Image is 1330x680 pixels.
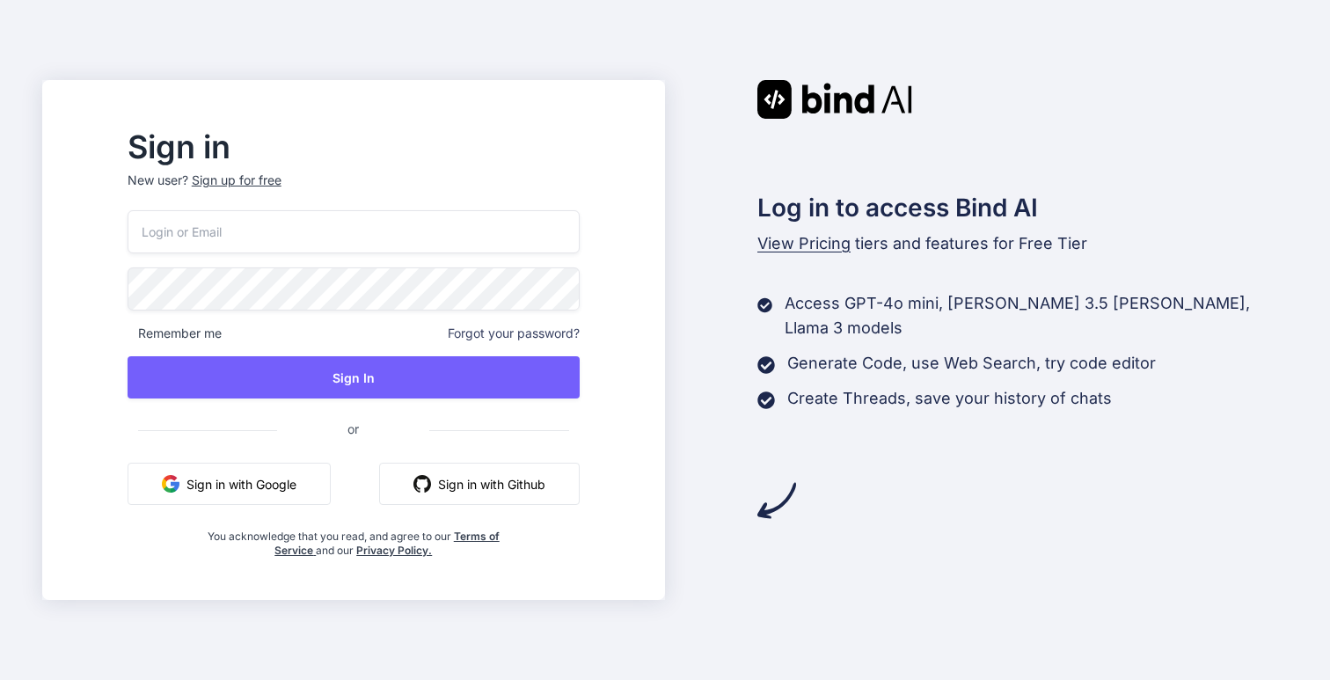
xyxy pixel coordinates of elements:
span: Forgot your password? [448,325,580,342]
h2: Sign in [128,133,580,161]
p: tiers and features for Free Tier [757,231,1289,256]
span: or [277,407,429,450]
p: Generate Code, use Web Search, try code editor [787,351,1156,376]
input: Login or Email [128,210,580,253]
img: google [162,475,179,493]
p: Create Threads, save your history of chats [787,386,1112,411]
a: Terms of Service [274,530,500,557]
div: Sign up for free [192,172,281,189]
button: Sign In [128,356,580,398]
span: Remember me [128,325,222,342]
p: Access GPT-4o mini, [PERSON_NAME] 3.5 [PERSON_NAME], Llama 3 models [785,291,1288,340]
button: Sign in with Github [379,463,580,505]
img: arrow [757,481,796,520]
a: Privacy Policy. [356,544,432,557]
div: You acknowledge that you read, and agree to our and our [202,519,504,558]
img: github [413,475,431,493]
p: New user? [128,172,580,210]
button: Sign in with Google [128,463,331,505]
span: View Pricing [757,234,851,252]
h2: Log in to access Bind AI [757,189,1289,226]
img: Bind AI logo [757,80,912,119]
